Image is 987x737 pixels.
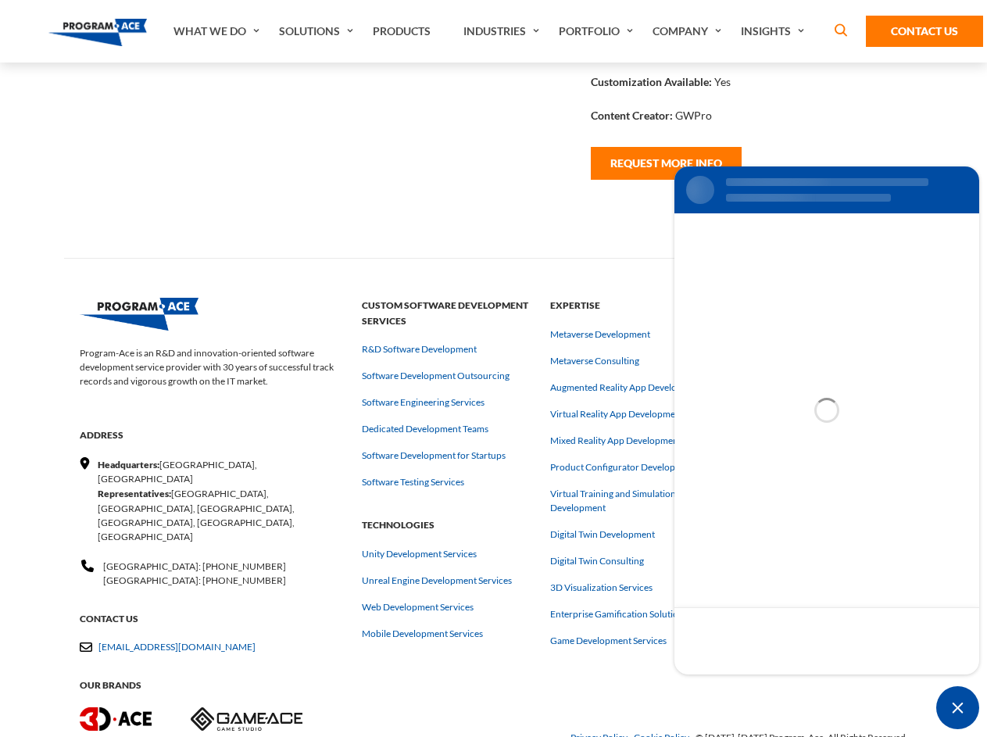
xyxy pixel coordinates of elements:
[550,634,667,648] a: Game Development Services
[191,707,302,731] img: Game-Ace
[98,486,343,544] div: [GEOGRAPHIC_DATA], [GEOGRAPHIC_DATA], [GEOGRAPHIC_DATA], [GEOGRAPHIC_DATA], [GEOGRAPHIC_DATA], [G...
[714,73,731,90] p: Yes
[362,369,510,383] a: Software Development Outsourcing
[362,475,464,489] a: Software Testing Services
[550,407,684,421] a: Virtual Reality App Development
[80,678,343,693] strong: Our Brands
[103,560,286,572] span: [GEOGRAPHIC_DATA]: [PHONE_NUMBER]
[362,547,477,561] a: Unity Development Services
[550,299,720,311] a: Expertise
[362,627,483,641] a: Mobile Development Services
[550,327,650,342] a: Metaverse Development
[362,519,531,531] a: Technologies
[671,163,983,678] iframe: SalesIQ Chat Window
[591,75,712,88] strong: Customization Available:
[80,298,198,331] img: Program-Ace
[80,428,343,443] strong: Address
[591,109,673,122] strong: Content Creator:
[550,381,703,395] a: Augmented Reality App Development
[48,19,148,46] img: Program-Ace
[675,107,712,123] p: GWPro
[362,395,485,410] a: Software Engineering Services
[550,298,720,313] strong: Expertise
[98,486,171,502] strong: Representatives:
[550,354,639,368] a: Metaverse Consulting
[936,686,979,729] div: Chat Widget
[550,528,655,542] a: Digital Twin Development
[550,460,696,474] a: Product Configurator Development
[362,600,474,614] a: Web Development Services
[103,574,286,586] span: [GEOGRAPHIC_DATA]: [PHONE_NUMBER]
[550,487,720,515] a: Virtual Training and Simulation Development
[550,581,653,595] a: 3D Visualization Services
[362,449,506,463] a: Software Development for Startups
[98,640,256,654] a: [EMAIL_ADDRESS][DOMAIN_NAME]
[362,574,512,588] a: Unreal Engine Development Services
[362,517,531,533] strong: Technologies
[98,457,343,487] div: [GEOGRAPHIC_DATA], [GEOGRAPHIC_DATA]
[362,342,477,356] a: R&D Software Development
[362,422,488,436] a: Dedicated Development Teams
[80,611,343,627] strong: Contact US
[80,707,152,731] img: 3D-Ace
[550,554,644,568] a: Digital Twin Consulting
[591,147,742,180] button: Request More Info
[362,315,531,327] a: Custom Software Development Services
[80,331,343,404] p: Program-Ace is an R&D and innovation-oriented software development service provider with 30 years...
[362,298,531,328] strong: Custom Software Development Services
[550,607,688,621] a: Enterprise Gamification Solutions
[98,457,159,473] strong: Headquarters:
[866,16,983,47] a: Contact Us
[936,686,979,729] span: Minimize live chat window
[550,434,681,448] a: Mixed Reality App Development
